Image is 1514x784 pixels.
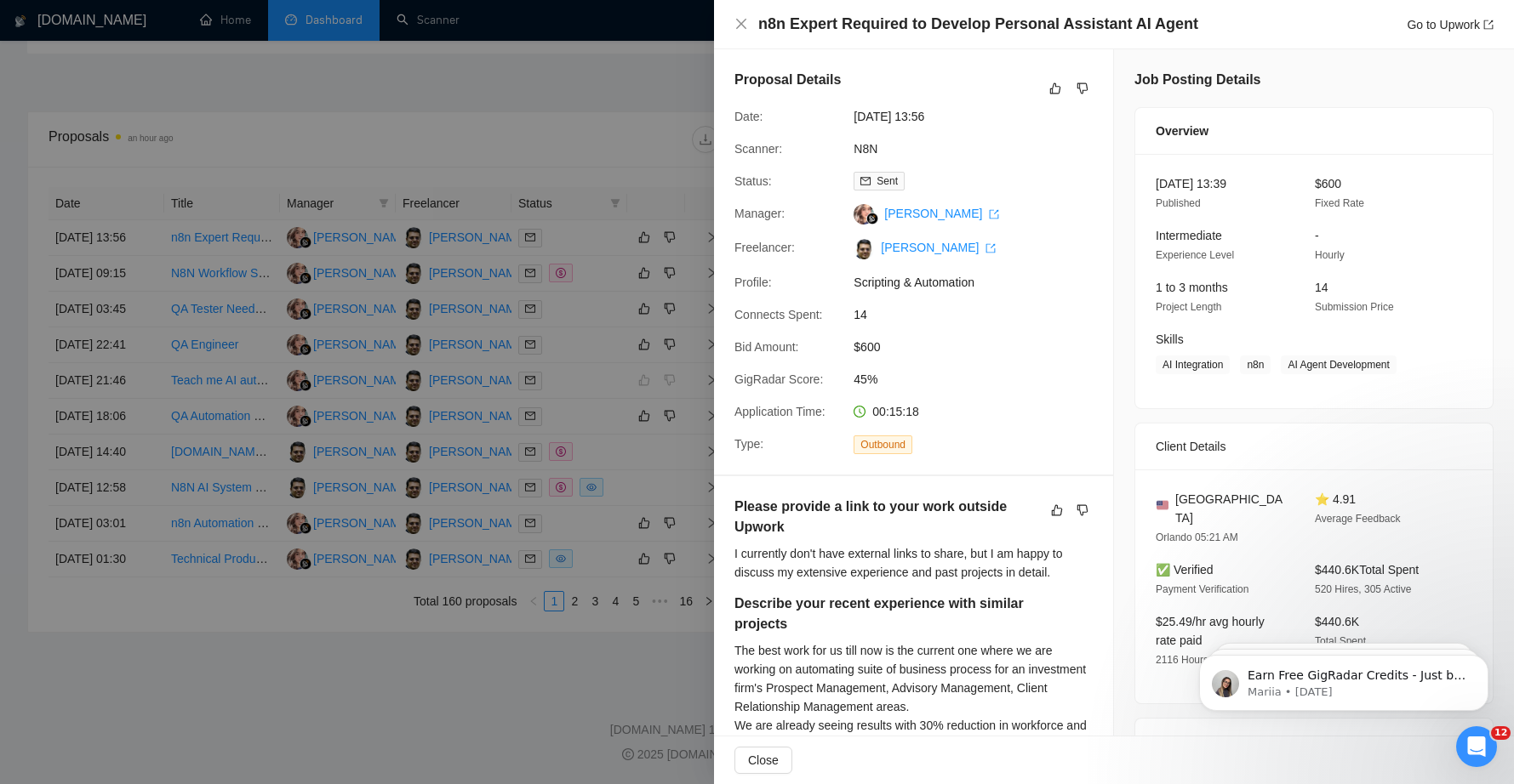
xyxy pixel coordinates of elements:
span: 14 [854,305,1109,324]
span: [DATE] 13:56 [854,107,1109,126]
span: export [1483,20,1494,30]
span: dislike [1077,503,1088,517]
span: export [986,243,996,253]
span: Payment Verification [1156,583,1248,595]
span: n8n [1240,355,1271,374]
img: gigradar-bm.png [866,213,878,224]
span: Profile: [734,276,772,289]
span: 1 to 3 months [1156,281,1228,294]
span: Scripting & Automation [854,273,1109,292]
span: Manager: [734,207,785,220]
span: ⭐ 4.91 [1315,492,1356,506]
span: $600 [854,338,1109,356]
span: Overview [1156,122,1208,140]
span: 45% [854,370,1109,389]
span: dislike [1077,82,1088,95]
div: Job Description [1156,719,1472,764]
span: Intermediate [1156,229,1222,242]
span: Skills [1156,332,1184,346]
span: Experience Level [1156,249,1234,261]
span: $440.6K [1315,615,1359,628]
img: 🇺🇸 [1157,499,1168,511]
span: - [1315,229,1319,242]
span: [DATE] 13:39 [1156,177,1226,190]
span: Project Length [1156,301,1221,313]
a: [PERSON_NAME] export [881,241,996,254]
span: Fixed Rate [1315,197,1364,209]
span: Orlando 05:21 AM [1156,531,1238,543]
span: Hourly [1315,249,1345,261]
h5: Please provide a link to your work outside Upwork [734,497,1039,537]
span: Close [748,751,779,770]
div: I currently don't have external links to share, but I am happy to discuss my extensive experience... [734,544,1093,582]
span: 12 [1491,726,1511,740]
span: export [989,209,999,219]
span: Sent [877,175,898,187]
h5: Job Posting Details [1134,70,1260,90]
button: dislike [1072,78,1093,99]
span: Freelancer: [734,241,795,254]
span: Published [1156,197,1201,209]
span: Date: [734,110,763,123]
button: dislike [1072,500,1093,520]
button: like [1047,500,1067,520]
a: [PERSON_NAME] export [884,207,999,220]
span: Status: [734,174,772,188]
iframe: Intercom notifications message [1174,619,1514,738]
span: clock-circle [854,406,866,418]
span: 14 [1315,281,1328,294]
iframe: Intercom live chat [1456,726,1497,767]
span: $25.49/hr avg hourly rate paid [1156,615,1265,647]
button: Close [734,17,748,31]
span: Type: [734,437,763,451]
span: Scanner: [734,142,782,156]
span: [GEOGRAPHIC_DATA] [1175,490,1288,527]
span: 00:15:18 [872,405,919,418]
span: GigRadar Score: [734,372,823,386]
span: $600 [1315,177,1341,190]
span: Outbound [854,435,912,454]
span: ✅ Verified [1156,563,1214,577]
span: $440.6K Total Spent [1315,563,1419,577]
span: 2116 Hours [1156,654,1208,666]
h4: n8n Expert Required to Develop Personal Assistant AI Agent [758,14,1198,35]
span: Bid Amount: [734,340,799,354]
span: close [734,17,748,31]
span: Connects Spent: [734,308,823,321]
button: like [1045,78,1066,99]
h5: Proposal Details [734,70,841,90]
span: Average Feedback [1315,513,1401,525]
span: 520 Hires, 305 Active [1315,583,1411,595]
span: Application Time: [734,405,826,418]
span: mail [860,176,871,186]
span: like [1049,82,1061,95]
span: AI Integration [1156,355,1230,374]
button: Close [734,747,792,774]
a: N8N [854,142,877,156]
span: like [1051,503,1063,517]
span: AI Agent Development [1281,355,1396,374]
a: Go to Upworkexport [1407,18,1494,31]
img: c1iKeaDyC9pHXJQXmUk0g40TM3sE0rMXz21osXO1jjsCb16zoZlqDQBQw1TD_b2kFE [854,239,874,259]
span: Submission Price [1315,301,1394,313]
h5: Describe your recent experience with similar projects [734,594,1039,634]
div: Client Details [1156,423,1472,469]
